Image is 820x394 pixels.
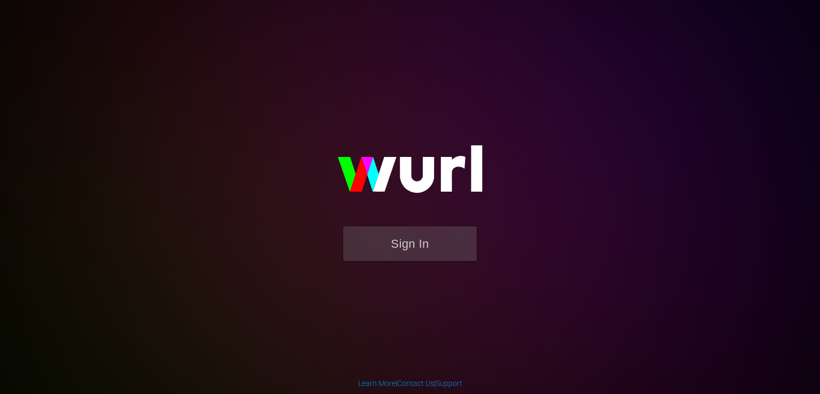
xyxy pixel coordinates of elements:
[303,122,517,226] img: wurl-logo-on-black-223613ac3d8ba8fe6dc639794a292ebdb59501304c7dfd60c99c58986ef67473.svg
[436,379,462,388] a: Support
[358,378,462,389] div: | |
[358,379,396,388] a: Learn More
[397,379,434,388] a: Contact Us
[343,226,477,261] button: Sign In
